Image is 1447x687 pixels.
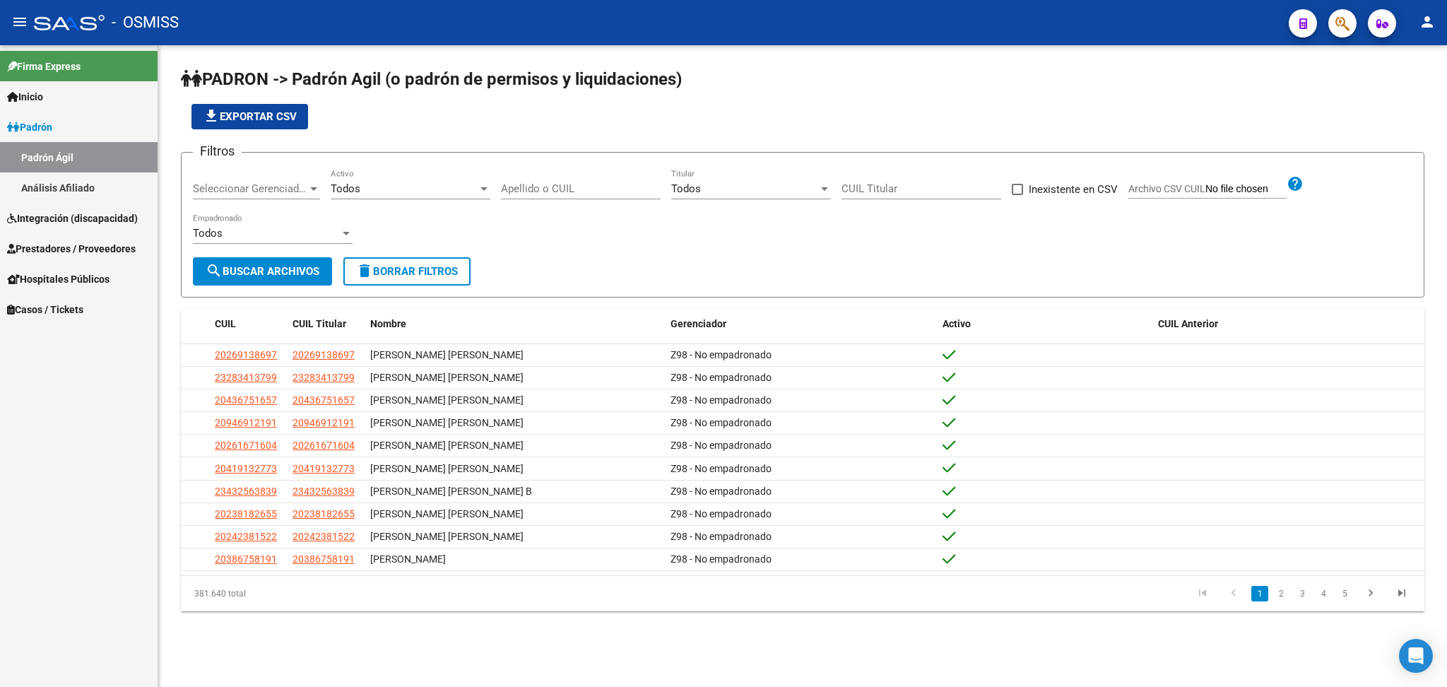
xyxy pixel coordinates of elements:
[7,119,52,135] span: Padrón
[370,394,524,406] span: [PERSON_NAME] [PERSON_NAME]
[1249,582,1270,606] li: page 1
[370,417,524,428] span: [PERSON_NAME] [PERSON_NAME]
[370,372,524,383] span: [PERSON_NAME] [PERSON_NAME]
[1334,582,1355,606] li: page 5
[671,417,772,428] span: Z98 - No empadronado
[671,318,726,329] span: Gerenciador
[370,440,524,451] span: [PERSON_NAME] [PERSON_NAME]
[937,309,1152,339] datatable-header-cell: Activo
[671,486,772,497] span: Z98 - No empadronado
[203,110,297,123] span: Exportar CSV
[7,211,138,226] span: Integración (discapacidad)
[1315,586,1332,601] a: 4
[1313,582,1334,606] li: page 4
[1357,586,1384,601] a: go to next page
[370,486,532,497] span: [PERSON_NAME] [PERSON_NAME] B
[943,318,971,329] span: Activo
[1388,586,1415,601] a: go to last page
[370,553,446,565] span: [PERSON_NAME]
[193,227,223,240] span: Todos
[1029,181,1118,198] span: Inexistente en CSV
[1419,13,1436,30] mat-icon: person
[206,262,223,279] mat-icon: search
[293,318,346,329] span: CUIL Titular
[11,13,28,30] mat-icon: menu
[293,417,355,428] span: 20946912191
[7,89,43,105] span: Inicio
[181,576,427,611] div: 381.640 total
[7,302,83,317] span: Casos / Tickets
[293,508,355,519] span: 20238182655
[365,309,665,339] datatable-header-cell: Nombre
[1270,582,1292,606] li: page 2
[215,553,277,565] span: 20386758191
[193,257,332,286] button: Buscar Archivos
[1294,586,1311,601] a: 3
[293,394,355,406] span: 20436751657
[671,440,772,451] span: Z98 - No empadronado
[671,553,772,565] span: Z98 - No empadronado
[215,394,277,406] span: 20436751657
[370,508,524,519] span: [PERSON_NAME] [PERSON_NAME]
[356,265,458,278] span: Borrar Filtros
[1205,183,1287,196] input: Archivo CSV CUIL
[1158,318,1218,329] span: CUIL Anterior
[1189,586,1216,601] a: go to first page
[293,349,355,360] span: 20269138697
[1336,586,1353,601] a: 5
[193,141,242,161] h3: Filtros
[215,372,277,383] span: 23283413799
[665,309,937,339] datatable-header-cell: Gerenciador
[1272,586,1289,601] a: 2
[206,265,319,278] span: Buscar Archivos
[215,508,277,519] span: 20238182655
[191,104,308,129] button: Exportar CSV
[215,318,236,329] span: CUIL
[1292,582,1313,606] li: page 3
[112,7,179,38] span: - OSMISS
[293,531,355,542] span: 20242381522
[1128,183,1205,194] span: Archivo CSV CUIL
[671,394,772,406] span: Z98 - No empadronado
[215,440,277,451] span: 20261671604
[343,257,471,286] button: Borrar Filtros
[209,309,287,339] datatable-header-cell: CUIL
[287,309,365,339] datatable-header-cell: CUIL Titular
[215,417,277,428] span: 20946912191
[1251,586,1268,601] a: 1
[370,318,406,329] span: Nombre
[671,508,772,519] span: Z98 - No empadronado
[293,486,355,497] span: 23432563839
[193,182,307,195] span: Seleccionar Gerenciador
[215,463,277,474] span: 20419132773
[671,531,772,542] span: Z98 - No empadronado
[370,349,524,360] span: [PERSON_NAME] [PERSON_NAME]
[1287,175,1304,192] mat-icon: help
[7,59,81,74] span: Firma Express
[7,271,110,287] span: Hospitales Públicos
[671,182,701,195] span: Todos
[293,372,355,383] span: 23283413799
[671,372,772,383] span: Z98 - No empadronado
[215,531,277,542] span: 20242381522
[370,463,524,474] span: [PERSON_NAME] [PERSON_NAME]
[181,69,682,89] span: PADRON -> Padrón Agil (o padrón de permisos y liquidaciones)
[671,463,772,474] span: Z98 - No empadronado
[1152,309,1424,339] datatable-header-cell: CUIL Anterior
[215,486,277,497] span: 23432563839
[671,349,772,360] span: Z98 - No empadronado
[215,349,277,360] span: 20269138697
[293,463,355,474] span: 20419132773
[203,107,220,124] mat-icon: file_download
[331,182,360,195] span: Todos
[1399,639,1433,673] div: Open Intercom Messenger
[293,440,355,451] span: 20261671604
[356,262,373,279] mat-icon: delete
[293,553,355,565] span: 20386758191
[7,241,136,257] span: Prestadores / Proveedores
[1220,586,1247,601] a: go to previous page
[370,531,524,542] span: [PERSON_NAME] [PERSON_NAME]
